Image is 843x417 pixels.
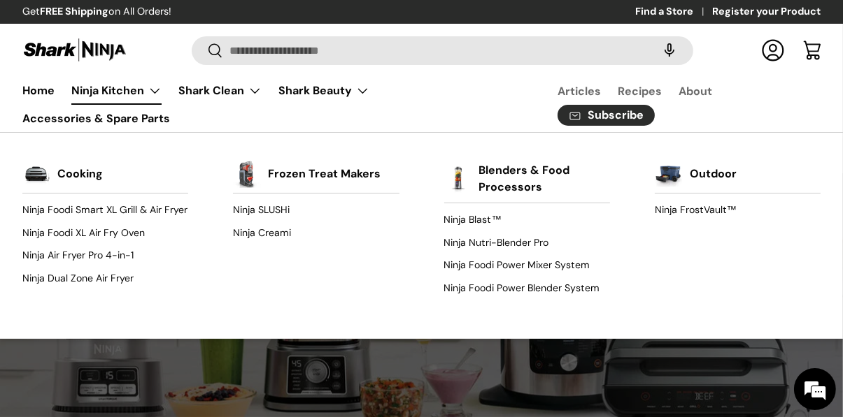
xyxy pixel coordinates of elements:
[29,122,244,263] span: We are offline. Please leave us a message.
[170,77,270,105] summary: Shark Clean
[270,77,378,105] summary: Shark Beauty
[558,78,601,105] a: Articles
[618,78,662,105] a: Recipes
[205,321,254,340] em: Submit
[558,105,656,126] a: Subscribe
[63,77,170,105] summary: Ninja Kitchen
[73,78,235,96] div: Leave a message
[7,272,267,321] textarea: Type your message and click 'Submit'
[712,4,821,20] a: Register your Product
[22,36,127,64] img: Shark Ninja Philippines
[679,78,712,105] a: About
[22,77,524,132] nav: Primary
[22,4,171,20] p: Get on All Orders!
[22,77,55,104] a: Home
[635,4,712,20] a: Find a Store
[229,7,263,41] div: Minimize live chat window
[647,35,692,66] speech-search-button: Search by voice
[40,5,108,17] strong: FREE Shipping
[22,105,170,132] a: Accessories & Spare Parts
[588,110,644,121] span: Subscribe
[524,77,821,132] nav: Secondary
